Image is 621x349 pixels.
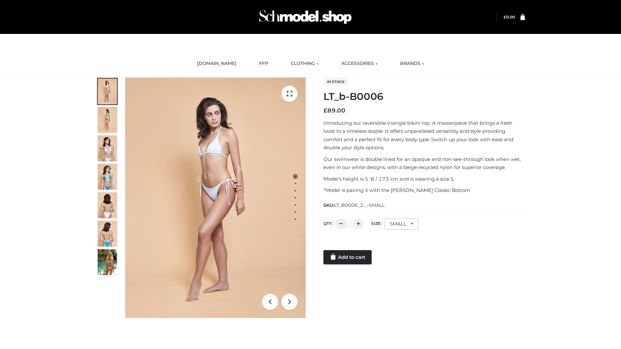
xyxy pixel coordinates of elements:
[504,15,515,19] bdi: 0.00
[371,221,381,226] label: Size:
[323,107,345,114] bdi: 89.00
[323,155,525,172] p: Our swimwear is double lined for an opaque and non-see-through look when wet, even in our white d...
[286,57,323,71] a: CLOTHING
[98,221,117,247] img: ArielClassicBikiniTop_CloudNine_AzureSky_OW114ECO_8-scaled.jpg
[98,107,117,133] img: ArielClassicBikiniTop_CloudNine_AzureSky_OW114ECO_2-scaled.jpg
[323,250,372,264] a: Add to cart
[257,4,354,30] img: Schmodel Admin 964
[98,192,117,218] img: ArielClassicBikiniTop_CloudNine_AzureSky_OW114ECO_7-scaled.jpg
[504,15,515,19] a: £0.00
[385,218,418,229] div: SMALL
[323,186,525,195] p: *Model is pairing it with the [PERSON_NAME] Classic Bottom
[504,15,506,19] span: £
[98,79,117,104] img: ArielClassicBikiniTop_CloudNine_AzureSky_OW114ECO_1-scaled.jpg
[254,57,273,71] a: FFP
[98,135,117,161] img: ArielClassicBikiniTop_CloudNine_AzureSky_OW114ECO_3-scaled.jpg
[125,78,306,318] img: ArielClassicBikiniTop_CloudNine_AzureSky_OW114ECO_1
[336,57,382,71] a: ACCESSORIES
[323,201,385,209] span: SKU:
[323,175,525,183] p: Model’s height is 5 ‘8 / 173 cm and is wearing a size S.
[395,57,429,71] a: BRANDS
[98,164,117,190] img: ArielClassicBikiniTop_CloudNine_AzureSky_OW114ECO_4-scaled.jpg
[323,78,348,86] span: In stock
[192,57,241,71] a: [DOMAIN_NAME]
[323,91,525,102] h1: LT_b-B0006
[323,107,327,114] span: £
[98,249,117,275] img: Arieltop_CloudNine_AzureSky2.jpg
[323,221,332,226] label: QTY:
[334,202,385,208] span: LT_B0006_2-_-SMALL
[323,119,525,152] p: Introducing our reversible triangle bikini top. A masterpiece that brings a fresh twist to a time...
